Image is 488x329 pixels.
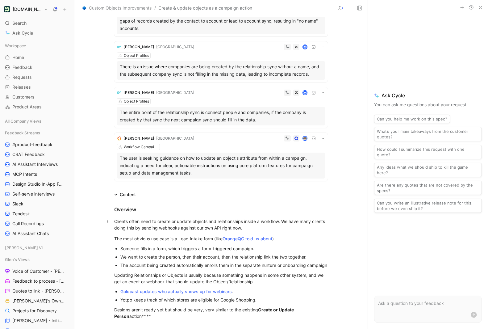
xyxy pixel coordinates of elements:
span: CSAT Feedback [12,151,45,158]
a: AI Assistant Chats [2,229,72,238]
a: AI Assistant Interviews [2,160,72,169]
div: The account being created automatically enrolls them in the separate nurture or onboarding campaign [120,262,328,268]
button: Can you help me work on this spec? [374,115,450,123]
img: 🔷 [82,6,86,10]
a: Projects for Discovery [2,306,72,315]
a: Voice of Customer - [PERSON_NAME] [2,267,72,276]
span: Projects for Discovery [12,308,57,314]
span: · [GEOGRAPHIC_DATA] [154,44,194,49]
div: Overview [114,206,328,213]
a: Zendesk [2,209,72,218]
span: Feedback Streams [5,130,40,136]
div: Clients often need to create or update objects and relationships inside a workflow. We have many ... [114,218,328,231]
div: Feedback Streams#product-feedbackCSAT FeedbackAI Assistant InterviewsMCP IntentsDesign Studio In-... [2,128,72,238]
div: . [120,288,328,295]
span: Product Areas [12,104,42,110]
span: AI Assistant Chats [12,230,49,237]
span: [PERSON_NAME] [123,136,154,141]
span: Workspace [5,43,26,49]
div: Glen's Views [2,255,72,264]
span: Customers [12,94,35,100]
span: Zendesk [12,211,30,217]
span: Requests [12,74,32,80]
a: Call Recordings [2,219,72,228]
div: There is a disconnect in the sync process where the company sync does not overwrite and fill in t... [120,10,322,32]
span: Feedback to process - [PERSON_NAME] [12,278,65,284]
span: Ask Cycle [12,29,33,37]
img: logo [117,136,122,141]
span: / [154,4,156,12]
a: Customers [2,92,72,102]
a: OrangeQC told us about [223,236,272,241]
a: [PERSON_NAME] - Initiatives [2,316,72,325]
span: Ask Cycle [374,92,482,99]
a: CSAT Feedback [2,150,72,159]
a: Home [2,53,72,62]
span: #product-feedback [12,141,52,148]
span: Self-serve interviews [12,191,55,197]
div: The entire point of the relationship sync is connect people and companies, if the company is crea... [120,109,322,124]
div: There is an issue where companies are being created by the relationship sync without a name, and ... [120,63,322,78]
a: Releases [2,82,72,92]
div: Workspace [2,41,72,50]
div: Search [2,19,72,28]
span: Quotes to link - [PERSON_NAME] [12,288,64,294]
div: Feedback Streams [2,128,72,137]
span: [PERSON_NAME] [123,90,154,95]
a: Design Studio In-App Feedback [2,179,72,189]
button: Are there any quotes that are not covered by the specs? [374,181,482,195]
button: 🔷Custom Objects Improvements [81,4,153,12]
p: You can ask me questions about your request [374,101,482,108]
a: Feedback [2,63,72,72]
div: All Company Views [2,116,72,126]
span: AI Assistant Interviews [12,161,58,167]
span: [PERSON_NAME]'s Owned Projects [12,298,65,304]
div: Content [120,191,136,198]
h1: [DOMAIN_NAME] [13,6,41,12]
img: logo [117,44,122,49]
span: Voice of Customer - [PERSON_NAME] [12,268,65,274]
div: Someone fills in a form, which triggers a form-triggered campaign. [120,245,328,252]
div: The user is seeking guidance on how to update an object's attribute from within a campaign, indic... [120,154,322,177]
div: Designs aren’t ready yet but should be very, very similar to the existing action**.** [114,306,328,319]
a: Feedback to process - [PERSON_NAME] [2,276,72,286]
span: Call Recordings [12,221,44,227]
div: Object Profiles [124,98,149,104]
span: Custom Objects Improvements [89,4,152,12]
div: Content [112,191,138,198]
button: What’s your main takeaways from the customer quotes? [374,127,482,141]
span: Create & update objects as a campaign action [158,4,252,12]
div: Workflow Campaigns [124,144,158,150]
a: Requests [2,73,72,82]
div: M [303,45,307,49]
div: The most obvious use case is a Lead Intake form (like ) [114,235,328,242]
span: Design Studio In-App Feedback [12,181,64,187]
span: All Company Views [5,118,41,124]
button: Customer.io[DOMAIN_NAME] [2,5,49,14]
span: Slack [12,201,23,207]
span: [PERSON_NAME] [123,44,154,49]
span: Glen's Views [5,256,30,263]
div: [PERSON_NAME] Views [2,243,72,254]
div: Object Profiles [124,53,149,59]
span: Home [12,54,24,61]
button: Any ideas what we should ship to kill the game here? [374,163,482,177]
a: Ask Cycle [2,28,72,38]
span: MCP Intents [12,171,37,177]
strong: Create or Update Person [114,307,295,319]
div: [PERSON_NAME] Views [2,243,72,252]
a: Goldcast updates who actually shows up for webinars [120,289,232,294]
span: Releases [12,84,31,90]
img: Customer.io [4,6,10,12]
span: · [GEOGRAPHIC_DATA] [154,90,194,95]
a: Quotes to link - [PERSON_NAME] [2,286,72,296]
img: logo [117,90,122,95]
a: [PERSON_NAME]'s Owned Projects [2,296,72,306]
div: Updating Relationships or Objects is usually because something happens in some other system, and ... [114,272,328,285]
a: #product-feedback [2,140,72,149]
a: Self-serve interviews [2,189,72,199]
span: Search [12,19,27,27]
span: [PERSON_NAME] Views [5,245,47,251]
a: Product Areas [2,102,72,112]
button: Can you write an illustrative release note for this, before we even ship it? [374,199,482,213]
